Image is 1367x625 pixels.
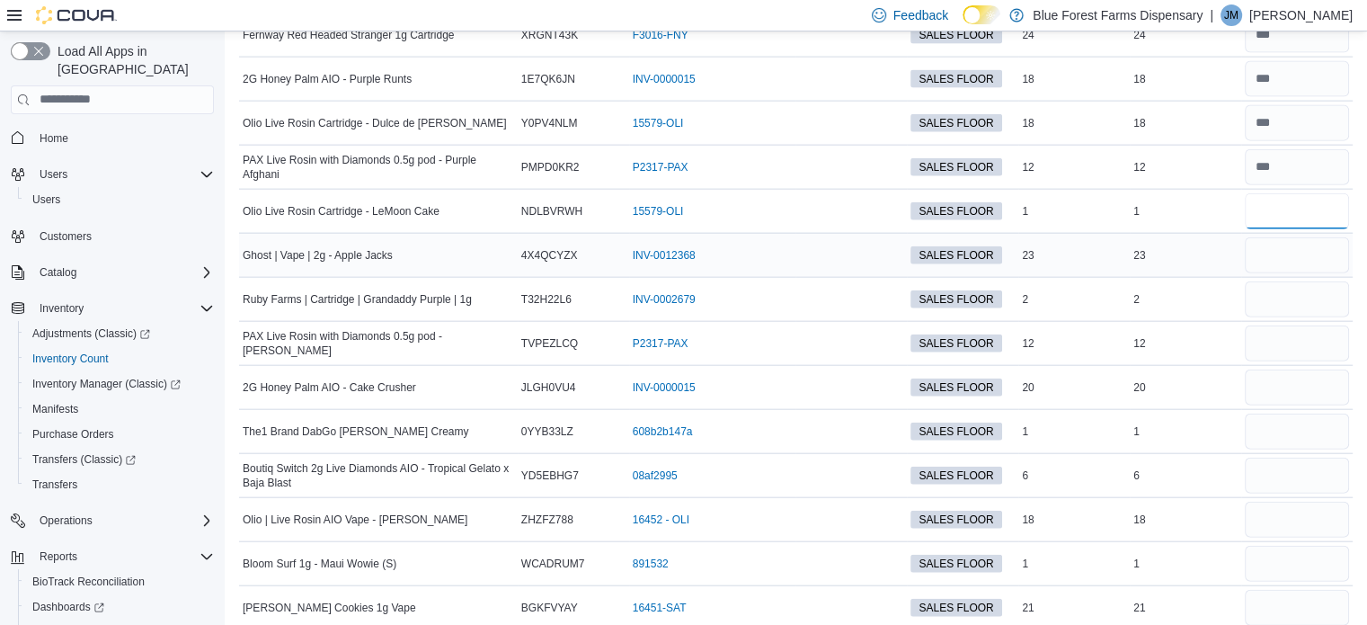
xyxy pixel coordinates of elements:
span: Manifests [25,398,214,420]
span: SALES FLOOR [919,115,993,131]
a: Customers [32,226,99,247]
div: 1 [1018,553,1130,575]
a: P2317-PAX [633,160,688,174]
span: The1 Brand DabGo [PERSON_NAME] Creamy [243,424,468,439]
span: SALES FLOOR [919,468,993,484]
p: Blue Forest Farms Dispensary [1033,4,1203,26]
button: Catalog [32,262,84,283]
span: JM [1224,4,1238,26]
div: 6 [1018,465,1130,487]
span: Olio | Live Rosin AIO Vape - [PERSON_NAME] [243,513,467,527]
a: INV-0002679 [633,292,696,307]
span: SALES FLOOR [910,202,1001,220]
span: SALES FLOOR [910,114,1001,132]
span: BioTrack Reconciliation [25,571,214,593]
button: Reports [4,544,221,569]
a: Transfers (Classic) [18,447,221,472]
a: 16452 - OLI [633,513,689,527]
span: SALES FLOOR [919,159,993,175]
button: Catalog [4,260,221,285]
span: Y0PV4NLM [521,116,578,130]
span: Customers [32,225,214,247]
span: SALES FLOOR [910,379,1001,397]
span: Customers [40,229,92,244]
span: PMPD0KR2 [521,160,580,174]
a: INV-0012368 [633,248,696,263]
span: Dashboards [32,600,104,614]
span: 4X4QCYZX [521,248,578,263]
button: Inventory [4,296,221,321]
span: Olio Live Rosin Cartridge - LeMoon Cake [243,204,439,219]
input: Dark Mode [963,5,1000,24]
button: Transfers [18,472,221,497]
a: Inventory Count [25,348,116,370]
span: Operations [32,510,214,531]
a: Dashboards [18,594,221,620]
a: P2317-PAX [633,336,688,351]
span: Dashboards [25,596,214,618]
span: Users [32,164,214,185]
span: Catalog [32,262,214,283]
a: F3016-FNY [633,28,688,42]
span: Feedback [893,6,948,24]
a: 15579-OLI [633,204,684,219]
a: 891532 [633,557,669,571]
span: Catalog [40,265,76,280]
div: Jon Morales [1221,4,1242,26]
a: Adjustments (Classic) [18,321,221,346]
span: SALES FLOOR [910,555,1001,573]
span: T32H22L6 [521,292,572,307]
button: Users [18,187,221,212]
a: Dashboards [25,596,111,618]
div: 20 [1018,377,1130,398]
span: Adjustments (Classic) [25,323,214,344]
button: Reports [32,546,84,567]
span: SALES FLOOR [910,26,1001,44]
a: INV-0000015 [633,380,696,395]
div: 2 [1130,289,1241,310]
button: Customers [4,223,221,249]
div: 2 [1018,289,1130,310]
span: Reports [40,549,77,564]
div: 1 [1130,553,1241,575]
a: Adjustments (Classic) [25,323,157,344]
span: Transfers (Classic) [32,452,136,467]
div: 12 [1130,333,1241,354]
span: SALES FLOOR [919,27,993,43]
span: Transfers (Classic) [25,449,214,470]
span: BioTrack Reconciliation [32,575,145,589]
span: PAX Live Rosin with Diamonds 0.5g pod - Purple Afghani [243,153,514,182]
span: SALES FLOOR [919,600,993,616]
a: Inventory Manager (Classic) [18,371,221,397]
div: 23 [1130,245,1241,266]
span: SALES FLOOR [910,423,1001,441]
span: Inventory Count [25,348,214,370]
span: Ruby Farms | Cartridge | Grandaddy Purple | 1g [243,292,472,307]
div: 1 [1018,421,1130,442]
button: Operations [32,510,100,531]
span: SALES FLOOR [910,599,1001,617]
span: SALES FLOOR [919,291,993,308]
button: Inventory [32,298,91,319]
button: Inventory Count [18,346,221,371]
span: Adjustments (Classic) [32,326,150,341]
span: 0YYB33LZ [521,424,573,439]
div: 24 [1130,24,1241,46]
div: 18 [1130,509,1241,531]
span: Bloom Surf 1g - Maui Wowie (S) [243,557,396,571]
a: Purchase Orders [25,424,121,445]
button: BioTrack Reconciliation [18,569,221,594]
a: Home [32,128,75,149]
button: Home [4,125,221,151]
span: WCADRUM7 [521,557,585,571]
span: SALES FLOOR [910,290,1001,308]
span: SALES FLOOR [910,335,1001,353]
p: | [1210,4,1213,26]
span: SALES FLOOR [919,335,993,352]
div: 18 [1130,68,1241,90]
div: 18 [1018,112,1130,134]
span: Boutiq Switch 2g Live Diamonds AIO - Tropical Gelato x Baja Blast [243,461,514,490]
div: 1 [1130,201,1241,222]
div: 24 [1018,24,1130,46]
span: SALES FLOOR [919,247,993,263]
